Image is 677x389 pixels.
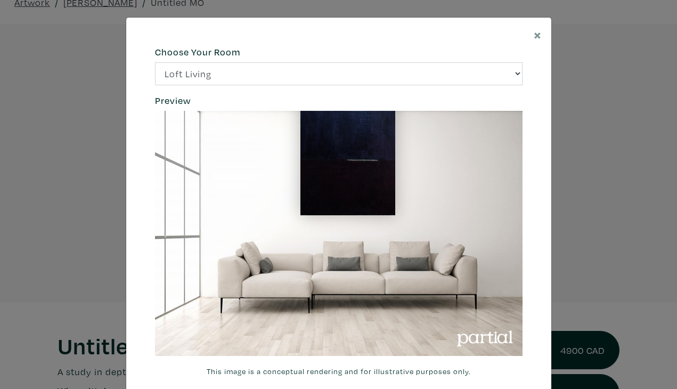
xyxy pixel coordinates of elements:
small: This image is a conceptual rendering and for illustrative purposes only. [155,366,523,377]
button: Close [524,18,551,51]
img: phpThumb.php [155,111,523,356]
h6: Choose Your Room [155,46,523,58]
span: × [534,25,542,44]
img: phpThumb.php [300,74,395,215]
h6: Preview [155,95,523,107]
